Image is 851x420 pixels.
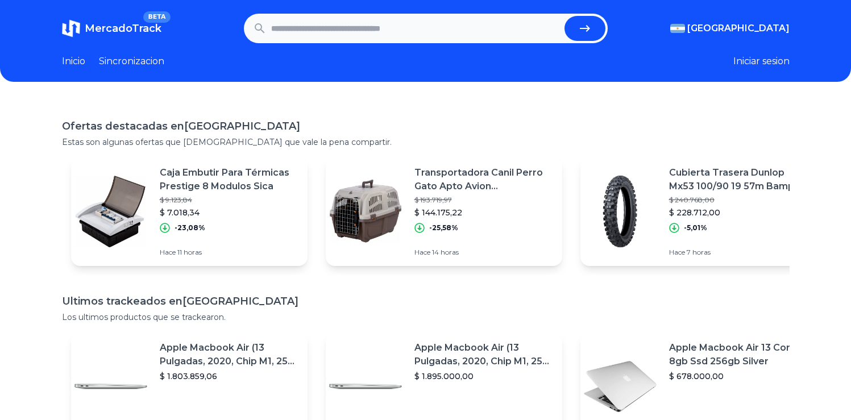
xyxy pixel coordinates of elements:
[62,19,161,38] a: MercadoTrackBETA
[71,157,308,266] a: Featured imageCaja Embutir Para Térmicas Prestige 8 Modulos Sica$ 9.123,84$ 7.018,34-23,08%Hace 1...
[414,196,553,205] p: $ 193.719,97
[414,341,553,368] p: Apple Macbook Air (13 Pulgadas, 2020, Chip M1, 256 Gb De Ssd, 8 Gb De Ram) - Plata
[160,248,298,257] p: Hace 11 horas
[429,223,458,232] p: -25,58%
[670,24,685,33] img: Argentina
[99,55,164,68] a: Sincronizacion
[62,293,790,309] h1: Ultimos trackeados en [GEOGRAPHIC_DATA]
[580,172,660,251] img: Featured image
[670,22,790,35] button: [GEOGRAPHIC_DATA]
[669,166,808,193] p: Cubierta Trasera Dunlop Mx53 100/90 19 57m Bamp Group
[687,22,790,35] span: [GEOGRAPHIC_DATA]
[669,341,808,368] p: Apple Macbook Air 13 Core I5 8gb Ssd 256gb Silver
[326,157,562,266] a: Featured imageTransportadora Canil Perro Gato Apto Avion [PERSON_NAME] 3$ 193.719,97$ 144.175,22-...
[326,172,405,251] img: Featured image
[733,55,790,68] button: Iniciar sesion
[669,207,808,218] p: $ 228.712,00
[160,207,298,218] p: $ 7.018,34
[143,11,170,23] span: BETA
[85,22,161,35] span: MercadoTrack
[580,157,817,266] a: Featured imageCubierta Trasera Dunlop Mx53 100/90 19 57m Bamp Group$ 240.768,00$ 228.712,00-5,01%...
[414,248,553,257] p: Hace 14 horas
[175,223,205,232] p: -23,08%
[160,341,298,368] p: Apple Macbook Air (13 Pulgadas, 2020, Chip M1, 256 Gb De Ssd, 8 Gb De Ram) - Plata
[414,166,553,193] p: Transportadora Canil Perro Gato Apto Avion [PERSON_NAME] 3
[684,223,707,232] p: -5,01%
[414,371,553,382] p: $ 1.895.000,00
[62,136,790,148] p: Estas son algunas ofertas que [DEMOGRAPHIC_DATA] que vale la pena compartir.
[62,311,790,323] p: Los ultimos productos que se trackearon.
[160,371,298,382] p: $ 1.803.859,06
[669,371,808,382] p: $ 678.000,00
[71,172,151,251] img: Featured image
[62,55,85,68] a: Inicio
[414,207,553,218] p: $ 144.175,22
[160,196,298,205] p: $ 9.123,84
[669,196,808,205] p: $ 240.768,00
[669,248,808,257] p: Hace 7 horas
[62,19,80,38] img: MercadoTrack
[160,166,298,193] p: Caja Embutir Para Térmicas Prestige 8 Modulos Sica
[62,118,790,134] h1: Ofertas destacadas en [GEOGRAPHIC_DATA]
